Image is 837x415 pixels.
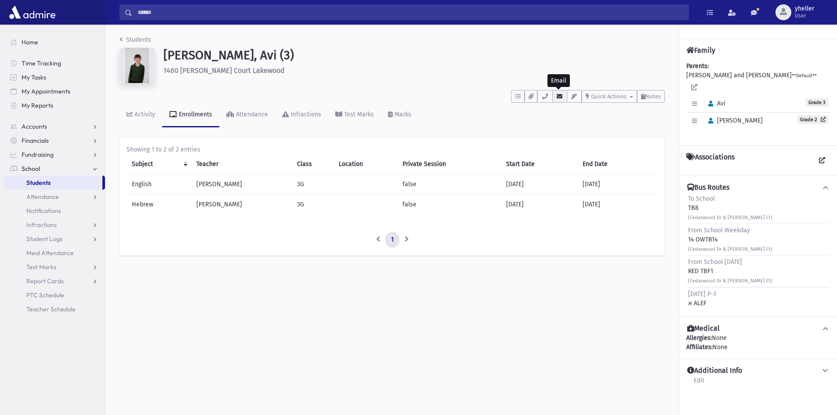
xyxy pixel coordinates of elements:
div: א ALEF [688,289,716,308]
a: Meal Attendance [4,246,105,260]
span: yheller [795,5,814,12]
div: Enrollments [177,111,212,118]
td: [DATE] [501,195,577,215]
b: Affiliates: [686,343,713,351]
h6: 1460 [PERSON_NAME] Court Lakewood [163,66,665,75]
th: Location [333,154,397,174]
td: false [397,195,501,215]
img: AdmirePro [7,4,58,21]
button: Medical [686,324,830,333]
td: [DATE] [577,174,658,195]
a: Home [4,35,105,49]
td: false [397,174,501,195]
span: From School Weekday [688,227,750,234]
a: Test Marks [328,103,381,127]
button: Additional Info [686,366,830,375]
span: Notes [645,93,661,100]
b: Allergies: [686,334,712,342]
a: Student Logs [4,232,105,246]
div: None [686,333,830,352]
a: Fundraising [4,148,105,162]
div: Infractions [289,111,321,118]
a: Attendance [4,190,105,204]
th: Subject [127,154,191,174]
a: Activity [120,103,162,127]
div: Attendance [234,111,268,118]
a: Notifications [4,204,105,218]
h4: Associations [686,153,735,169]
th: Private Session [397,154,501,174]
span: Home [22,38,38,46]
a: Marks [381,103,418,127]
div: RED TBF1 [688,257,772,285]
div: Marks [393,111,411,118]
td: 3G [292,195,333,215]
th: Teacher [191,154,292,174]
h4: Bus Routes [687,183,729,192]
span: School [22,165,40,173]
a: Report Cards [4,274,105,288]
span: Report Cards [26,277,64,285]
nav: breadcrumb [120,35,151,48]
span: Fundraising [22,151,54,159]
span: PTC Schedule [26,291,64,299]
div: Test Marks [342,111,374,118]
div: TB8 [688,194,772,222]
th: End Date [577,154,658,174]
td: [DATE] [501,174,577,195]
button: Notes [637,90,665,103]
a: My Appointments [4,84,105,98]
a: School [4,162,105,176]
div: 14 OWTB14 [688,226,772,253]
a: Students [120,36,151,43]
span: Quick Actions [591,93,627,100]
a: My Tasks [4,70,105,84]
h4: Medical [687,324,720,333]
a: Time Tracking [4,56,105,70]
span: Accounts [22,123,47,130]
span: Avi [704,100,725,107]
a: PTC Schedule [4,288,105,302]
span: Test Marks [26,263,56,271]
th: Class [292,154,333,174]
td: [DATE] [577,195,658,215]
div: Email [547,74,570,87]
div: Showing 1 to 2 of 2 entries [127,145,658,154]
span: Teacher Schedule [26,305,76,313]
button: Quick Actions [582,90,637,103]
a: My Reports [4,98,105,112]
a: 1 [385,232,399,248]
a: View all Associations [814,153,830,169]
a: Infractions [4,218,105,232]
span: My Tasks [22,73,46,81]
td: English [127,174,191,195]
span: Time Tracking [22,59,61,67]
div: Activity [133,111,155,118]
a: Test Marks [4,260,105,274]
th: Start Date [501,154,577,174]
span: Student Logs [26,235,62,243]
small: (Cedarwood Dr & [PERSON_NAME] Ct) [688,246,772,252]
td: [PERSON_NAME] [191,174,292,195]
b: Parents: [686,62,709,70]
a: Infractions [275,103,328,127]
input: Search [132,4,688,20]
span: To School [688,195,715,202]
h4: Additional Info [687,366,742,375]
span: From School [DATE] [688,258,742,266]
div: [PERSON_NAME] and [PERSON_NAME] [686,61,830,138]
a: Teacher Schedule [4,302,105,316]
small: (Cedarwood Dr & [PERSON_NAME] Ct) [688,278,772,284]
a: Financials [4,134,105,148]
td: [PERSON_NAME] [191,195,292,215]
td: 3G [292,174,333,195]
button: Bus Routes [686,183,830,192]
span: [DATE] P-3 [688,290,716,298]
span: [PERSON_NAME] [704,117,763,124]
a: Attendance [219,103,275,127]
span: Meal Attendance [26,249,74,257]
a: Enrollments [162,103,219,127]
span: My Reports [22,101,53,109]
a: Accounts [4,119,105,134]
a: Edit [693,375,705,391]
